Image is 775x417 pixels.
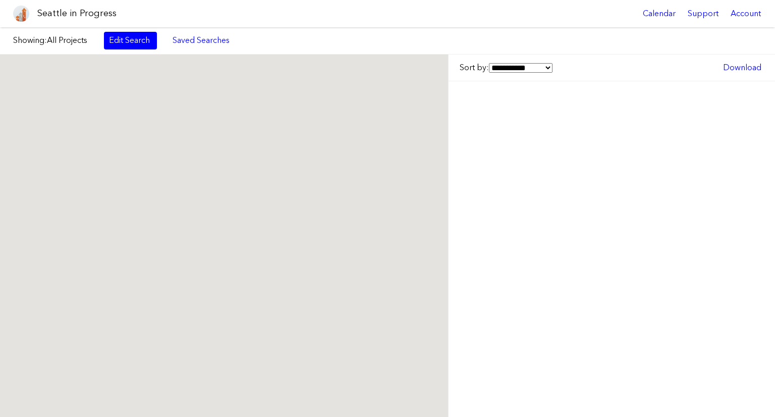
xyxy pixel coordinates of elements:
[13,35,94,46] label: Showing:
[460,62,552,73] label: Sort by:
[489,63,552,73] select: Sort by:
[104,32,157,49] a: Edit Search
[47,35,87,45] span: All Projects
[718,59,766,76] a: Download
[167,32,235,49] a: Saved Searches
[13,6,29,22] img: favicon-96x96.png
[37,7,117,20] h1: Seattle in Progress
